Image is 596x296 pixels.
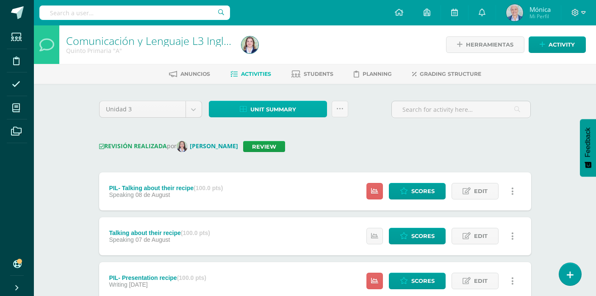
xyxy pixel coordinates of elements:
[66,35,231,47] h1: Comunicación y Lenguaje L3 Inglés
[181,230,210,236] strong: (100.0 pts)
[529,5,551,14] span: Mónica
[549,37,575,53] span: Activity
[529,13,551,20] span: Mi Perfil
[412,67,481,81] a: Grading structure
[99,142,167,150] strong: REVISIÓN REALIZADA
[177,274,206,281] strong: (100.0 pts)
[389,273,446,289] a: Scores
[106,101,179,117] span: Unidad 3
[100,101,202,117] a: Unidad 3
[506,4,523,21] img: 7f9121963eb843c30c7fd736a29cc10b.png
[39,6,230,20] input: Search a user…
[109,274,206,281] div: PIL- Presentation recipe
[190,142,238,150] strong: [PERSON_NAME]
[304,71,333,77] span: Students
[411,273,435,289] span: Scores
[250,102,296,117] span: Unit summary
[194,185,223,191] strong: (100.0 pts)
[209,101,327,117] a: Unit summary
[169,67,210,81] a: Anuncios
[474,228,488,244] span: Edit
[109,236,133,243] span: Speaking
[291,67,333,81] a: Students
[584,127,592,157] span: Feedback
[129,281,148,288] span: [DATE]
[466,37,513,53] span: Herramientas
[580,119,596,177] button: Feedback - Mostrar encuesta
[109,230,210,236] div: Talking about their recipe
[474,273,488,289] span: Edit
[177,142,243,150] a: [PERSON_NAME]
[241,71,271,77] span: Activities
[109,185,223,191] div: PIL- Talking about their recipe
[392,101,530,118] input: Search for activity here…
[66,47,231,55] div: Quinto Primaria 'A'
[177,141,188,152] img: 0f9ec2d767564e50cc744c52db13a0c2.png
[180,71,210,77] span: Anuncios
[389,228,446,244] a: Scores
[354,67,392,81] a: Planning
[446,36,524,53] a: Herramientas
[136,236,170,243] span: 07 de August
[411,228,435,244] span: Scores
[411,183,435,199] span: Scores
[109,191,133,198] span: Speaking
[136,191,170,198] span: 08 de August
[529,36,586,53] a: Activity
[420,71,481,77] span: Grading structure
[109,281,127,288] span: Writing
[474,183,488,199] span: Edit
[99,141,531,152] div: por
[389,183,446,199] a: Scores
[230,67,271,81] a: Activities
[363,71,392,77] span: Planning
[243,141,285,152] a: Review
[241,36,258,53] img: 08088c3899e504a44bc1e116c0e85173.png
[66,33,235,48] a: Comunicación y Lenguaje L3 Inglés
